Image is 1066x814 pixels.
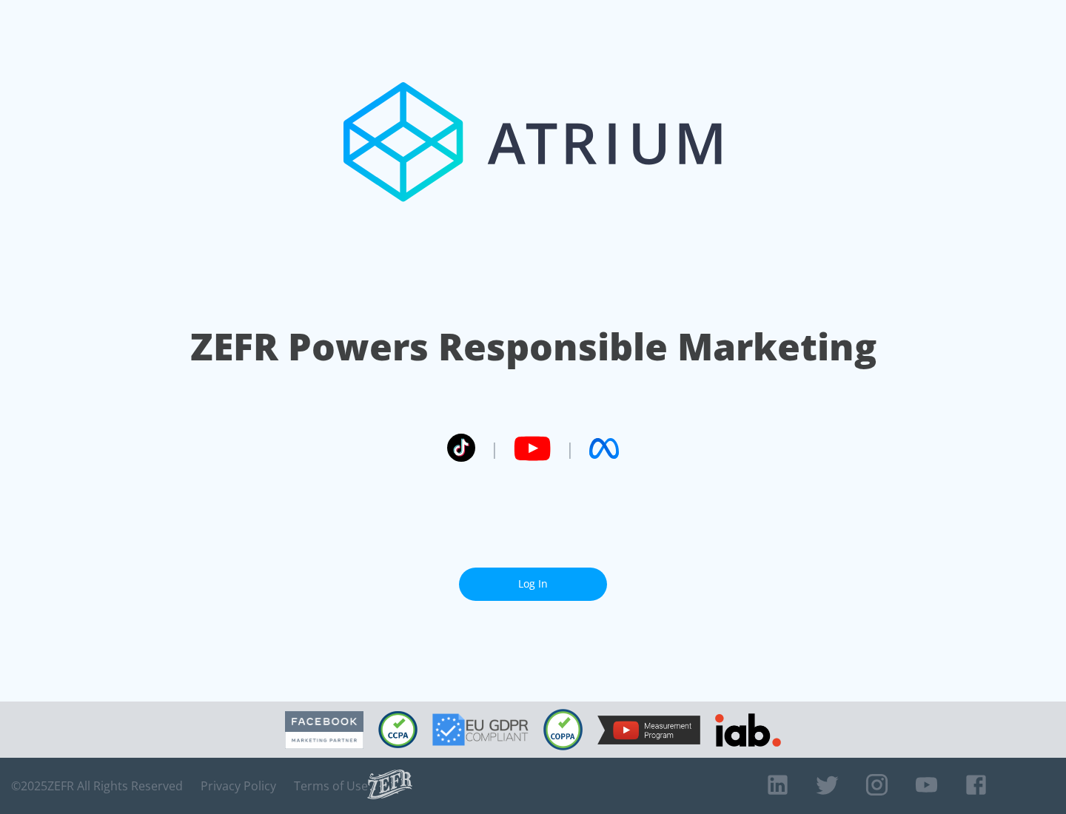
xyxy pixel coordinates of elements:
img: YouTube Measurement Program [597,716,700,744]
a: Log In [459,568,607,601]
img: CCPA Compliant [378,711,418,748]
a: Privacy Policy [201,778,276,793]
img: Facebook Marketing Partner [285,711,363,749]
span: © 2025 ZEFR All Rights Reserved [11,778,183,793]
img: COPPA Compliant [543,709,583,750]
a: Terms of Use [294,778,368,793]
img: GDPR Compliant [432,713,529,746]
img: IAB [715,713,781,747]
span: | [566,437,574,460]
h1: ZEFR Powers Responsible Marketing [190,321,876,372]
span: | [490,437,499,460]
